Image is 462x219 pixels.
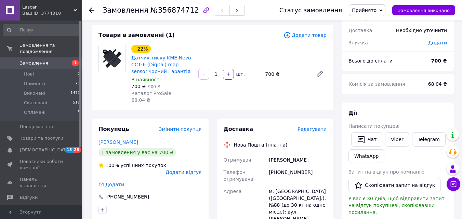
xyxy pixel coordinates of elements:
[348,28,372,33] span: Доставка
[98,32,175,38] span: Товари в замовленні (1)
[105,182,124,187] span: Додати
[385,132,409,147] a: Viber
[73,100,80,106] span: 516
[98,162,166,169] div: успішних покупок
[348,178,441,192] button: Скопіювати запит на відгук
[283,31,327,39] span: Додати товар
[348,40,368,45] span: Знижка
[224,157,251,163] span: Отримувач
[103,6,148,14] span: Замовлення
[24,90,45,96] span: Виконані
[348,169,424,175] span: Запит на відгук про компанію
[224,169,253,182] span: Телефон отримувача
[412,132,446,147] a: Telegram
[131,91,173,103] span: Каталог ProSale: 68.04 ₴
[98,148,176,156] div: 1 замовлення у вас на 700 ₴
[24,81,45,87] span: Прийняті
[348,123,399,129] span: Написати покупцеві
[392,5,455,15] button: Замовлення виконано
[105,193,150,200] div: [PHONE_NUMBER]
[267,166,328,185] div: [PHONE_NUMBER]
[20,159,63,171] span: Показники роботи компанії
[166,169,201,175] span: Додати відгук
[24,71,34,77] span: Нові
[24,100,47,106] span: Скасовані
[131,45,151,53] div: - 22%
[131,84,146,89] span: 700 ₴
[20,60,48,66] span: Замовлення
[224,126,253,132] span: Доставка
[313,67,327,81] a: Редагувати
[70,90,80,96] span: 1477
[20,147,70,153] span: [DEMOGRAPHIC_DATA]
[99,49,126,68] img: Датчик тиску KME Nevo ССТ-6 (Digital) map sensor чорний Гарантія
[148,84,160,89] span: 900 ₴
[348,58,393,64] span: Всього до сплати
[431,58,447,64] b: 700 ₴
[348,110,357,116] span: Дії
[348,149,384,163] a: WhatsApp
[348,15,368,21] span: 1 товар
[398,8,450,13] span: Замовлення виконано
[22,4,74,10] span: Lascar
[348,196,445,215] span: У вас є 30 днів, щоб відправити запит на відгук покупцеві, скопіювавши посилання.
[131,77,161,82] span: В наявності
[20,124,53,130] span: Повідомлення
[392,23,451,38] div: Необхідно уточнити
[267,154,328,166] div: [PERSON_NAME]
[351,132,382,147] button: Чат
[65,147,73,153] span: 15
[428,40,447,45] span: Додати
[20,194,38,201] span: Відгуки
[20,176,63,189] span: Панель управління
[20,42,82,55] span: Замовлення та повідомлення
[352,8,377,13] span: Прийнято
[235,71,246,78] div: шт.
[279,7,342,14] div: Статус замовлення
[75,81,80,87] span: 75
[224,189,242,194] span: Адреса
[73,147,81,153] span: 28
[159,126,202,132] span: Змінити покупця
[98,126,129,132] span: Покупець
[24,109,45,115] span: Оплачені
[78,71,80,77] span: 0
[447,177,460,191] button: Чат з покупцем
[298,126,327,132] span: Редагувати
[72,60,79,66] span: 1
[150,6,199,14] span: №356874712
[78,109,80,115] span: 3
[232,141,289,148] div: Нова Пошта (платна)
[428,81,447,87] span: 68.04 ₴
[105,163,119,168] span: 100%
[20,135,63,141] span: Товари та послуги
[89,7,94,14] div: Повернутися назад
[348,81,405,87] span: Комісія за замовлення
[3,24,81,36] input: Пошук
[22,10,82,16] div: Ваш ID: 3774310
[98,139,138,145] a: [PERSON_NAME]
[262,69,310,79] div: 700 ₴
[131,55,191,74] a: Датчик тиску KME Nevo ССТ-6 (Digital) map sensor чорний Гарантія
